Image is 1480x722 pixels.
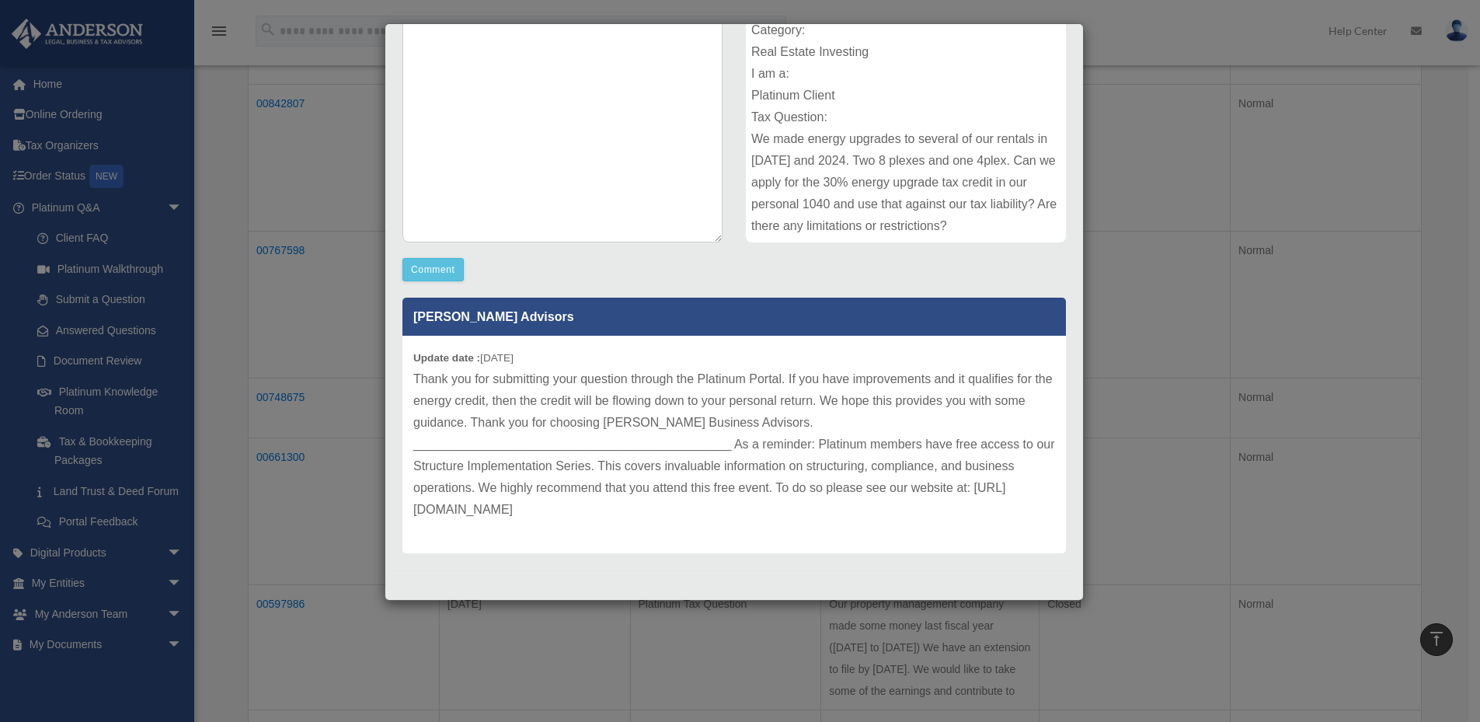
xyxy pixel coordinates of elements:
p: [PERSON_NAME] Advisors [402,298,1066,336]
p: Thank you for submitting your question through the Platinum Portal. If you have improvements and ... [413,368,1055,521]
button: Comment [402,258,464,281]
small: [DATE] [413,352,514,364]
b: Update date : [413,352,480,364]
div: Date and Time of Form Submission: [DATE] 02:18:18 PM Category: Real Estate Investing I am a: Plat... [746,9,1066,242]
